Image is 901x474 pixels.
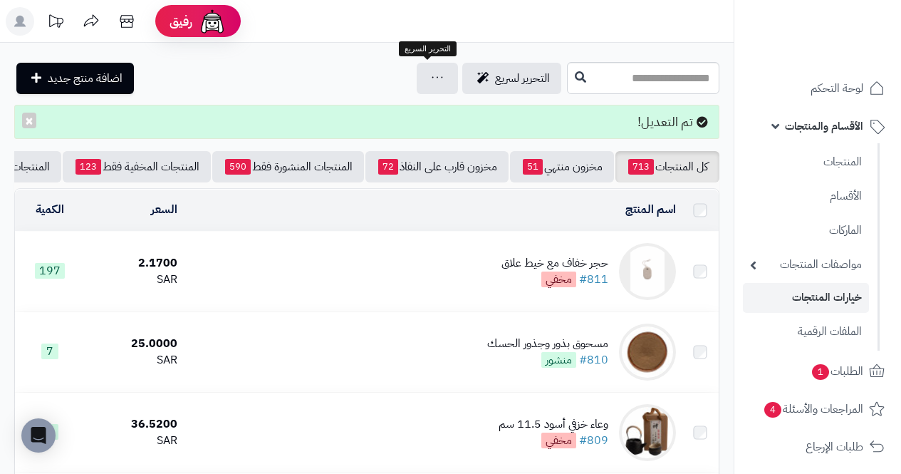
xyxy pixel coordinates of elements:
a: السعر [151,201,177,218]
span: 713 [628,159,654,175]
a: مخزون قارب على النفاذ72 [365,151,509,182]
a: #809 [579,432,608,449]
a: اسم المنتج [625,201,676,218]
span: لوحة التحكم [811,78,863,98]
div: التحرير السريع [399,41,457,57]
a: طلبات الإرجاع [743,430,892,464]
a: #811 [579,271,608,288]
span: التحرير لسريع [495,70,550,87]
a: #810 [579,351,608,369]
span: 1 [812,364,829,380]
span: طلبات الإرجاع [806,437,863,457]
span: الأقسام والمنتجات [785,116,863,136]
span: 4 [764,402,781,418]
div: 36.5200 [90,416,177,433]
span: الطلبات [811,361,863,381]
img: ai-face.png [198,7,226,36]
div: 2.1700 [90,255,177,272]
a: المنتجات المنشورة فقط590 [212,151,364,182]
span: اضافة منتج جديد [48,70,123,87]
div: SAR [90,433,177,449]
a: تحديثات المنصة [38,7,73,39]
img: logo-2.png [804,40,887,70]
a: مواصفات المنتجات [743,249,869,280]
div: حجر خفاف مع خيط علاق [501,255,608,272]
span: منشور [541,352,576,368]
a: المنتجات [743,147,869,177]
div: SAR [90,272,177,288]
div: 25.0000 [90,336,177,352]
span: رفيق [170,13,192,30]
div: Open Intercom Messenger [21,418,56,453]
div: وعاء خزفي أسود 11.5 سم [499,416,608,433]
span: المراجعات والأسئلة [763,399,863,419]
a: لوحة التحكم [743,71,892,105]
a: الأقسام [743,181,869,212]
img: حجر خفاف مع خيط علاق [619,243,676,300]
a: الماركات [743,215,869,246]
span: مخفي [541,433,576,448]
a: مخزون منتهي51 [510,151,614,182]
a: المنتجات المخفية فقط123 [63,151,211,182]
a: خيارات المنتجات [743,283,869,312]
img: وعاء خزفي أسود 11.5 سم [619,404,676,461]
a: الملفات الرقمية [743,316,869,347]
img: مسحوق بذور وجذور الحسك [619,324,676,381]
a: التحرير لسريع [462,63,561,94]
a: اضافة منتج جديد [16,63,134,94]
span: 51 [523,159,543,175]
span: 123 [75,159,101,175]
span: 7 [41,344,58,359]
span: 197 [35,263,65,279]
a: كل المنتجات713 [615,151,719,182]
span: مخفي [541,272,576,287]
a: الكمية [36,201,64,218]
div: تم التعديل! [14,105,719,139]
button: × [22,113,36,128]
a: الطلبات1 [743,354,892,388]
div: SAR [90,352,177,369]
a: المراجعات والأسئلة4 [743,392,892,426]
div: مسحوق بذور وجذور الحسك [487,336,608,352]
span: 590 [225,159,251,175]
span: 72 [378,159,398,175]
